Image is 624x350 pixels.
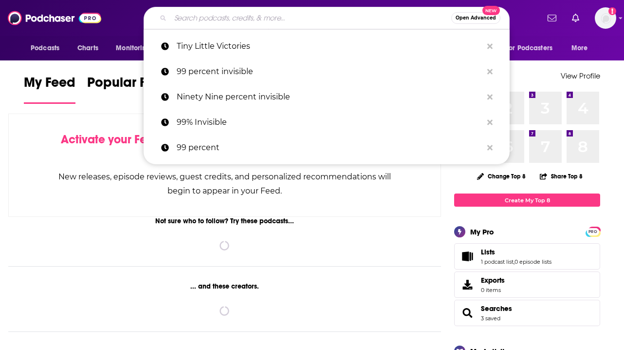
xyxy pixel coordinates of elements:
a: 99 percent invisible [144,59,510,84]
span: Lists [481,248,495,256]
p: 99 percent [177,135,482,160]
span: Open Advanced [456,16,496,20]
span: Popular Feed [87,74,170,97]
div: Search podcasts, credits, & more... [144,7,510,29]
span: For Podcasters [506,41,552,55]
a: 3 saved [481,315,500,322]
a: PRO [587,228,599,235]
img: User Profile [595,7,616,29]
span: , [514,258,514,265]
span: Activate your Feed [61,132,161,147]
div: ... and these creators. [8,282,441,291]
a: 0 episode lists [514,258,551,265]
input: Search podcasts, credits, & more... [170,10,451,26]
span: Lists [454,243,600,270]
a: Searches [458,306,477,320]
span: Exports [458,278,477,292]
a: 1 podcast list [481,258,514,265]
button: open menu [109,39,163,58]
span: Searches [454,300,600,326]
a: Searches [481,304,512,313]
span: 0 items [481,287,505,293]
a: Charts [71,39,104,58]
a: 99% Invisible [144,110,510,135]
button: open menu [565,39,600,58]
button: Share Top 8 [539,167,583,186]
div: by following Podcasts, Creators, Lists, and other Users! [57,133,392,161]
p: Tiny Little Victories [177,34,482,59]
button: open menu [24,39,72,58]
div: Not sure who to follow? Try these podcasts... [8,217,441,225]
a: Show notifications dropdown [568,10,583,26]
a: 99 percent [144,135,510,160]
a: Popular Feed [87,74,170,104]
a: Create My Top 8 [454,194,600,207]
button: Open AdvancedNew [451,12,500,24]
span: Charts [77,41,98,55]
a: My Feed [24,74,75,104]
a: Lists [458,250,477,263]
button: open menu [499,39,567,58]
span: Podcasts [31,41,59,55]
button: Show profile menu [595,7,616,29]
div: New releases, episode reviews, guest credits, and personalized recommendations will begin to appe... [57,170,392,198]
span: Monitoring [116,41,150,55]
span: My Feed [24,74,75,97]
a: Tiny Little Victories [144,34,510,59]
a: Show notifications dropdown [544,10,560,26]
span: More [571,41,588,55]
a: Exports [454,272,600,298]
span: Logged in as zeke_lerner [595,7,616,29]
a: View Profile [561,71,600,80]
button: Change Top 8 [471,170,532,182]
p: 99 percent invisible [177,59,482,84]
svg: Add a profile image [608,7,616,15]
a: Ninety Nine percent invisible [144,84,510,110]
span: PRO [587,228,599,235]
div: My Pro [470,227,494,236]
a: Lists [481,248,551,256]
span: New [482,6,500,15]
p: 99% Invisible [177,110,482,135]
span: Exports [481,276,505,285]
img: Podchaser - Follow, Share and Rate Podcasts [8,9,101,27]
p: Ninety Nine percent invisible [177,84,482,110]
